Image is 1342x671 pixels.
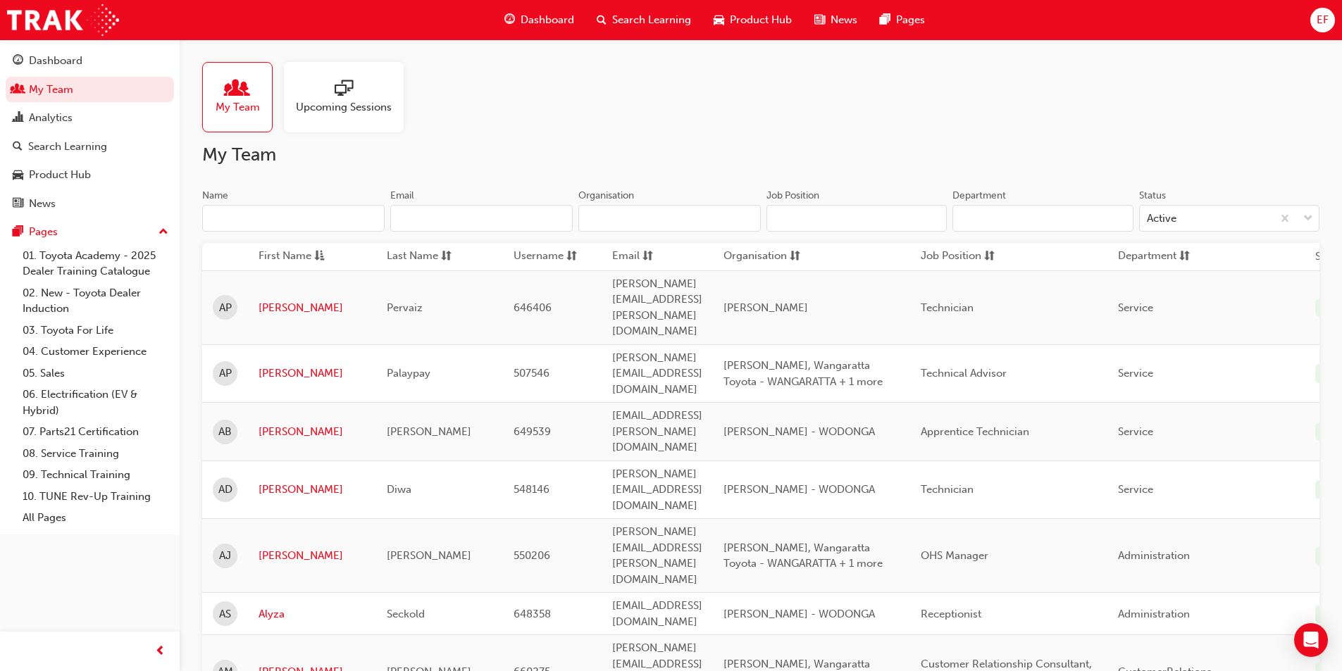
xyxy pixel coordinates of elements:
[29,167,91,183] div: Product Hub
[921,367,1007,380] span: Technical Advisor
[612,409,702,453] span: [EMAIL_ADDRESS][PERSON_NAME][DOMAIN_NAME]
[13,55,23,68] span: guage-icon
[17,245,174,282] a: 01. Toyota Academy - 2025 Dealer Training Catalogue
[216,99,260,115] span: My Team
[314,248,325,265] span: asc-icon
[723,483,875,496] span: [PERSON_NAME] - WODONGA
[202,62,284,132] a: My Team
[723,248,787,265] span: Organisation
[597,11,607,29] span: search-icon
[921,248,981,265] span: Job Position
[921,425,1029,438] span: Apprentice Technician
[6,162,174,188] a: Product Hub
[1303,210,1313,228] span: down-icon
[1294,623,1328,657] div: Open Intercom Messenger
[6,45,174,219] button: DashboardMy TeamAnalyticsSearch LearningProduct HubNews
[1147,211,1176,227] div: Active
[13,141,23,153] span: search-icon
[514,425,551,438] span: 649539
[6,191,174,217] a: News
[521,12,574,28] span: Dashboard
[159,223,168,242] span: up-icon
[387,301,423,314] span: Pervaiz
[578,189,634,203] div: Organisation
[28,139,107,155] div: Search Learning
[578,205,761,232] input: Organisation
[514,248,564,265] span: Username
[259,300,366,316] a: [PERSON_NAME]
[921,301,974,314] span: Technician
[219,300,232,316] span: AP
[387,367,430,380] span: Palaypay
[296,99,392,115] span: Upcoming Sessions
[6,219,174,245] button: Pages
[387,608,425,620] span: Seckold
[612,12,691,28] span: Search Learning
[1118,425,1153,438] span: Service
[17,320,174,341] a: 03. Toyota For Life
[1118,483,1153,496] span: Service
[952,205,1133,232] input: Department
[218,424,232,440] span: AB
[880,11,890,29] span: pages-icon
[612,351,702,396] span: [PERSON_NAME][EMAIL_ADDRESS][DOMAIN_NAME]
[766,189,819,203] div: Job Position
[514,367,549,380] span: 507546
[514,549,550,562] span: 550206
[612,468,702,512] span: [PERSON_NAME][EMAIL_ADDRESS][DOMAIN_NAME]
[259,482,366,498] a: [PERSON_NAME]
[504,11,515,29] span: guage-icon
[1118,248,1176,265] span: Department
[1310,8,1335,32] button: EF
[493,6,585,35] a: guage-iconDashboard
[17,464,174,486] a: 09. Technical Training
[921,608,981,620] span: Receptionist
[387,248,464,265] button: Last Namesorting-icon
[921,248,998,265] button: Job Positionsorting-icon
[723,425,875,438] span: [PERSON_NAME] - WODONGA
[228,80,247,99] span: people-icon
[952,189,1006,203] div: Department
[202,144,1319,166] h2: My Team
[13,226,23,239] span: pages-icon
[723,359,883,388] span: [PERSON_NAME], Wangaratta Toyota - WANGARATTA + 1 more
[387,425,471,438] span: [PERSON_NAME]
[29,110,73,126] div: Analytics
[814,11,825,29] span: news-icon
[202,189,228,203] div: Name
[17,384,174,421] a: 06. Electrification (EV & Hybrid)
[17,421,174,443] a: 07. Parts21 Certification
[17,341,174,363] a: 04. Customer Experience
[13,84,23,96] span: people-icon
[869,6,936,35] a: pages-iconPages
[612,277,702,338] span: [PERSON_NAME][EMAIL_ADDRESS][PERSON_NAME][DOMAIN_NAME]
[259,248,336,265] button: First Nameasc-icon
[259,248,311,265] span: First Name
[390,205,573,232] input: Email
[831,12,857,28] span: News
[1118,549,1190,562] span: Administration
[219,365,232,382] span: AP
[803,6,869,35] a: news-iconNews
[723,248,801,265] button: Organisationsorting-icon
[219,606,231,622] span: AS
[387,483,411,496] span: Diwa
[6,105,174,131] a: Analytics
[514,248,591,265] button: Usernamesorting-icon
[612,525,702,586] span: [PERSON_NAME][EMAIL_ADDRESS][PERSON_NAME][DOMAIN_NAME]
[17,363,174,384] a: 05. Sales
[921,549,988,562] span: OHS Manager
[7,4,119,36] img: Trak
[714,11,724,29] span: car-icon
[6,77,174,103] a: My Team
[17,443,174,465] a: 08. Service Training
[259,365,366,382] a: [PERSON_NAME]
[984,248,995,265] span: sorting-icon
[723,301,808,314] span: [PERSON_NAME]
[259,424,366,440] a: [PERSON_NAME]
[1139,189,1166,203] div: Status
[1317,12,1329,28] span: EF
[585,6,702,35] a: search-iconSearch Learning
[17,282,174,320] a: 02. New - Toyota Dealer Induction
